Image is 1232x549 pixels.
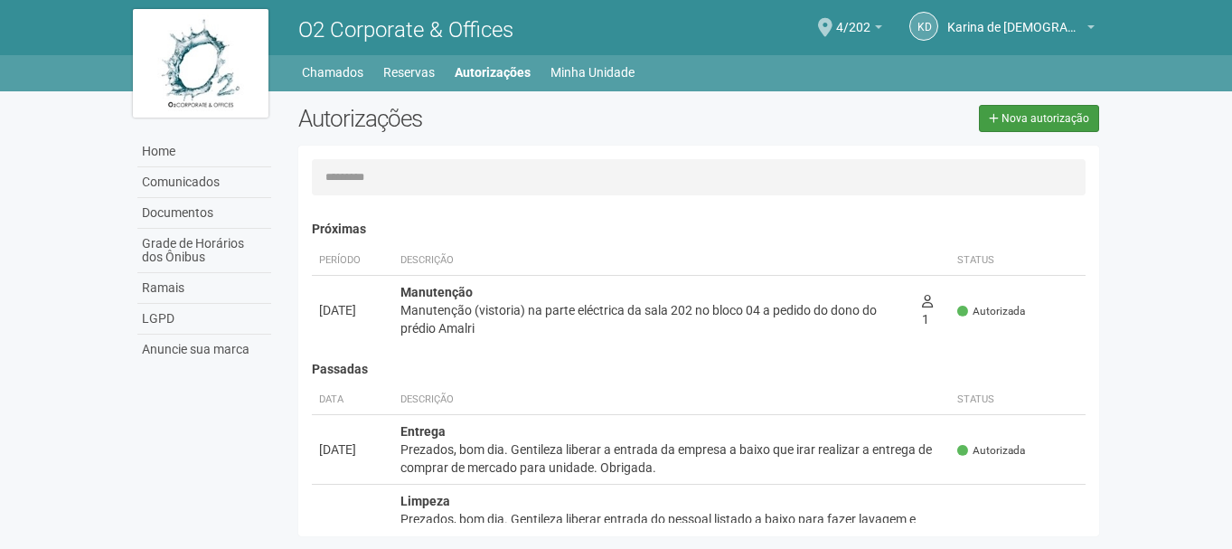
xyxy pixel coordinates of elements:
span: 1 [922,294,933,327]
span: Karina de Jesus [947,3,1083,34]
a: Grade de Horários dos Ônibus [137,229,271,273]
h2: Autorizações [298,105,685,132]
a: 4/202 [836,23,882,37]
a: LGPD [137,304,271,335]
th: Status [950,246,1086,276]
th: Descrição [393,385,951,415]
div: Manutenção (vistoria) na parte eléctrica da sala 202 no bloco 04 a pedido do dono do prédio Amalri [400,301,908,337]
h4: Passadas [312,363,1086,376]
a: Karina de [DEMOGRAPHIC_DATA] [947,23,1095,37]
th: Data [312,385,393,415]
div: [DATE] [319,440,386,459]
div: [DATE] [319,301,386,319]
div: Prezados, bom dia. Gentileza liberar a entrada da empresa a baixo que irar realizar a entrega de ... [400,440,944,477]
a: Reservas [383,60,435,85]
th: Descrição [393,246,915,276]
h4: Próximas [312,222,1086,236]
a: Kd [909,12,938,41]
strong: Manutenção [400,285,473,299]
a: Minha Unidade [550,60,635,85]
a: Nova autorização [979,105,1099,132]
span: Nova autorização [1002,112,1089,125]
th: Status [950,385,1086,415]
span: 4/202 [836,3,870,34]
th: Período [312,246,393,276]
a: Ramais [137,273,271,304]
a: Chamados [302,60,363,85]
span: Autorizada [957,304,1025,319]
a: Comunicados [137,167,271,198]
a: Anuncie sua marca [137,335,271,364]
span: Autorizada [957,443,1025,459]
span: O2 Corporate & Offices [298,17,513,43]
strong: Limpeza [400,494,450,508]
a: Home [137,137,271,167]
a: Autorizações [455,60,531,85]
a: Documentos [137,198,271,229]
strong: Entrega [400,424,446,439]
img: logo.jpg [133,9,268,118]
